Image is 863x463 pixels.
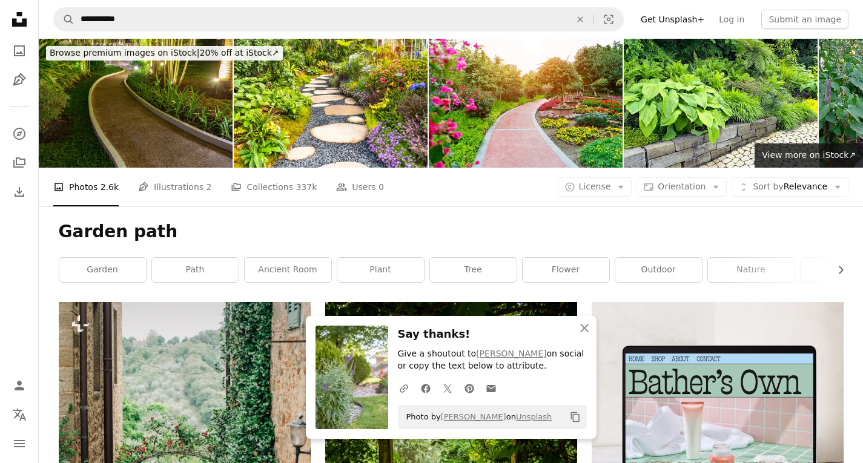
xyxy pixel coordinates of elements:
[398,348,587,372] p: Give a shoutout to on social or copy the text below to attribute.
[231,168,317,206] a: Collections 337k
[633,10,712,29] a: Get Unsplash+
[476,349,546,358] a: [PERSON_NAME]
[400,407,552,427] span: Photo by on
[523,258,609,282] a: flower
[415,376,437,400] a: Share on Facebook
[567,8,594,31] button: Clear
[579,182,611,191] span: License
[753,181,827,193] span: Relevance
[379,180,384,194] span: 0
[637,177,727,197] button: Orientation
[7,180,31,204] a: Download History
[565,407,586,427] button: Copy to clipboard
[761,10,848,29] button: Submit an image
[437,376,458,400] a: Share on Twitter
[516,412,552,421] a: Unsplash
[830,258,844,282] button: scroll list to the right
[429,39,623,168] img: Brick path and flowerbeds in the park
[712,10,752,29] a: Log in
[39,39,290,68] a: Browse premium images on iStock|20% off at iStock↗
[7,402,31,427] button: Language
[624,39,818,168] img: Planted stone wall with hosta, fern und ornamental grasses
[54,8,74,31] button: Search Unsplash
[39,39,233,168] img: Tropical garden in the night
[7,151,31,175] a: Collections
[755,143,863,168] a: View more on iStock↗
[138,168,211,206] a: Illustrations 2
[296,180,317,194] span: 337k
[708,258,795,282] a: nature
[337,258,424,282] a: plant
[7,122,31,146] a: Explore
[558,177,632,197] button: License
[7,68,31,92] a: Illustrations
[753,182,783,191] span: Sort by
[234,39,428,168] img: path leading through a garden
[441,412,506,421] a: [PERSON_NAME]
[732,177,848,197] button: Sort byRelevance
[50,48,199,57] span: Browse premium images on iStock |
[398,326,587,343] h3: Say thanks!
[53,7,624,31] form: Find visuals sitewide
[480,376,502,400] a: Share over email
[336,168,384,206] a: Users 0
[430,258,517,282] a: tree
[152,258,239,282] a: path
[7,373,31,398] a: Log in / Sign up
[59,258,146,282] a: garden
[615,258,702,282] a: outdoor
[594,8,623,31] button: Visual search
[7,39,31,63] a: Photos
[59,221,844,243] h1: Garden path
[46,46,283,61] div: 20% off at iStock ↗
[245,258,331,282] a: ancient room
[658,182,706,191] span: Orientation
[458,376,480,400] a: Share on Pinterest
[7,432,31,456] button: Menu
[207,180,212,194] span: 2
[762,150,856,160] span: View more on iStock ↗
